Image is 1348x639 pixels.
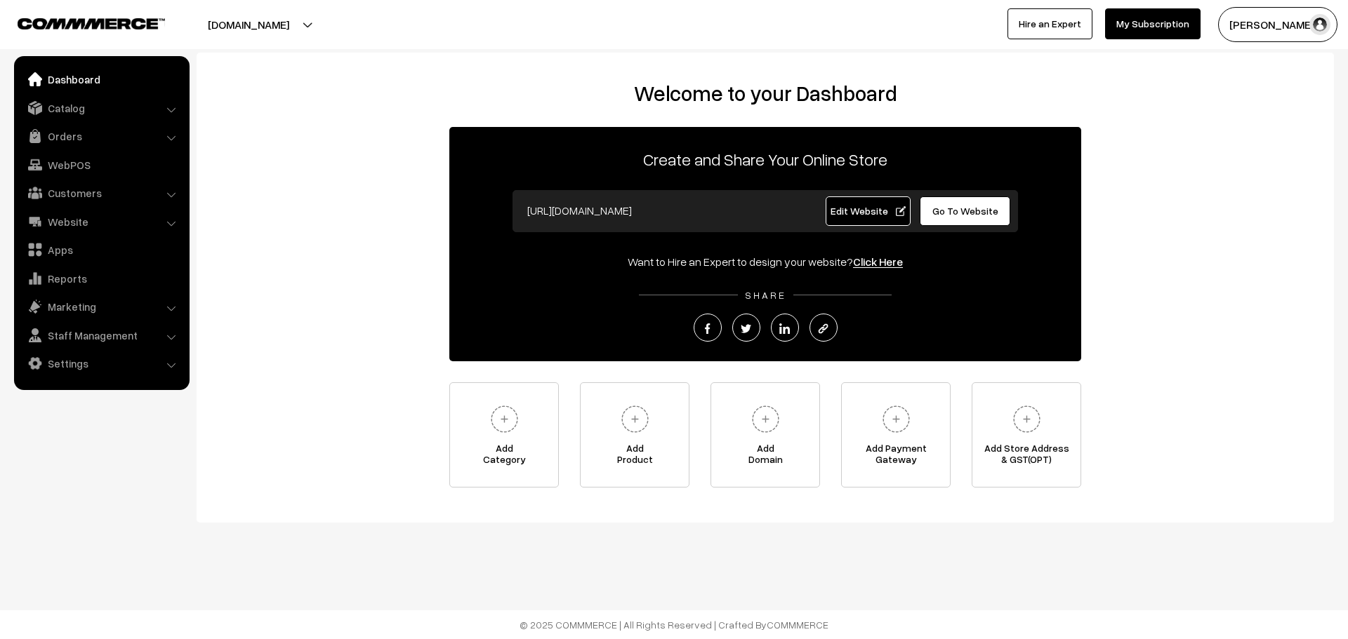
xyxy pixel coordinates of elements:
a: Catalog [18,95,185,121]
img: plus.svg [485,400,524,438]
a: Apps [18,237,185,262]
span: Add Category [450,443,558,471]
a: AddProduct [580,382,689,487]
a: Staff Management [18,323,185,348]
img: plus.svg [877,400,916,438]
span: Go To Website [932,205,998,217]
a: AddDomain [711,382,820,487]
img: COMMMERCE [18,18,165,29]
h2: Welcome to your Dashboard [211,81,1320,106]
a: Add PaymentGateway [841,382,951,487]
button: [PERSON_NAME] [1218,7,1337,42]
a: Settings [18,351,185,376]
a: Hire an Expert [1007,8,1092,39]
a: Marketing [18,294,185,319]
a: WebPOS [18,152,185,177]
button: [DOMAIN_NAME] [159,7,338,42]
a: Add Store Address& GST(OPT) [972,382,1081,487]
img: plus.svg [616,400,654,438]
a: Edit Website [826,196,911,226]
a: Customers [18,180,185,206]
a: COMMMERCE [767,619,828,631]
a: Reports [18,266,185,291]
span: SHARE [738,289,793,301]
span: Edit Website [831,205,906,217]
a: Dashboard [18,67,185,92]
a: Website [18,209,185,234]
div: Want to Hire an Expert to design your website? [449,253,1081,270]
a: Orders [18,123,185,149]
a: COMMMERCE [18,14,140,31]
a: Click Here [853,255,903,269]
a: Go To Website [920,196,1010,226]
a: AddCategory [449,382,559,487]
span: Add Domain [711,443,819,471]
span: Add Payment Gateway [842,443,950,471]
img: plus.svg [1007,400,1046,438]
span: Add Product [581,443,689,471]
span: Add Store Address & GST(OPT) [972,443,1081,471]
img: plus.svg [746,400,785,438]
a: My Subscription [1105,8,1201,39]
img: user [1309,14,1330,35]
p: Create and Share Your Online Store [449,147,1081,172]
